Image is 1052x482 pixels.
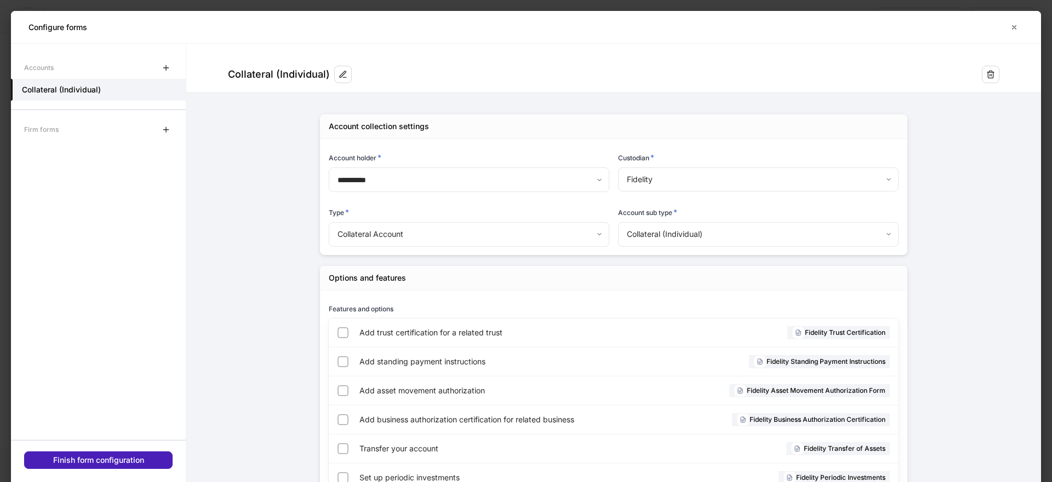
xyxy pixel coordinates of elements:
[329,152,381,163] h6: Account holder
[329,304,393,314] h6: Features and options
[22,84,101,95] h5: Collateral (Individual)
[359,443,604,454] span: Transfer your account
[359,356,609,367] span: Add standing payment instructions
[53,456,144,464] div: Finish form configuration
[329,121,429,132] div: Account collection settings
[329,222,609,246] div: Collateral Account
[329,272,406,283] div: Options and features
[767,356,885,367] h6: Fidelity Standing Payment Instructions
[28,22,87,33] h5: Configure forms
[24,451,173,469] button: Finish form configuration
[747,385,885,396] h6: Fidelity Asset Movement Authorization Form
[11,79,186,101] a: Collateral (Individual)
[359,385,598,396] span: Add asset movement authorization
[329,207,349,218] h6: Type
[804,443,885,454] h6: Fidelity Transfer of Assets
[228,68,330,81] div: Collateral (Individual)
[359,327,636,338] span: Add trust certification for a related trust
[618,152,654,163] h6: Custodian
[618,222,898,246] div: Collateral (Individual)
[805,327,885,338] h6: Fidelity Trust Certification
[750,414,885,425] h6: Fidelity Business Authorization Certification
[24,120,59,139] div: Firm forms
[618,167,898,191] div: Fidelity
[24,58,54,77] div: Accounts
[359,414,644,425] span: Add business authorization certification for related business
[618,207,677,218] h6: Account sub type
